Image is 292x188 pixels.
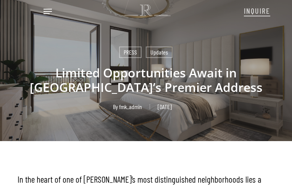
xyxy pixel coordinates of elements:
[44,8,52,15] a: Navigation Menu
[244,2,270,18] a: INQUIRE
[18,58,274,102] h1: Limited Opportunities Await in [GEOGRAPHIC_DATA]’s Premier Address
[119,103,142,110] a: fmk_admin
[244,6,270,15] span: INQUIRE
[113,104,118,109] span: By
[119,47,142,58] a: PRESS
[150,104,179,109] span: [DATE]
[146,47,173,58] a: Updates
